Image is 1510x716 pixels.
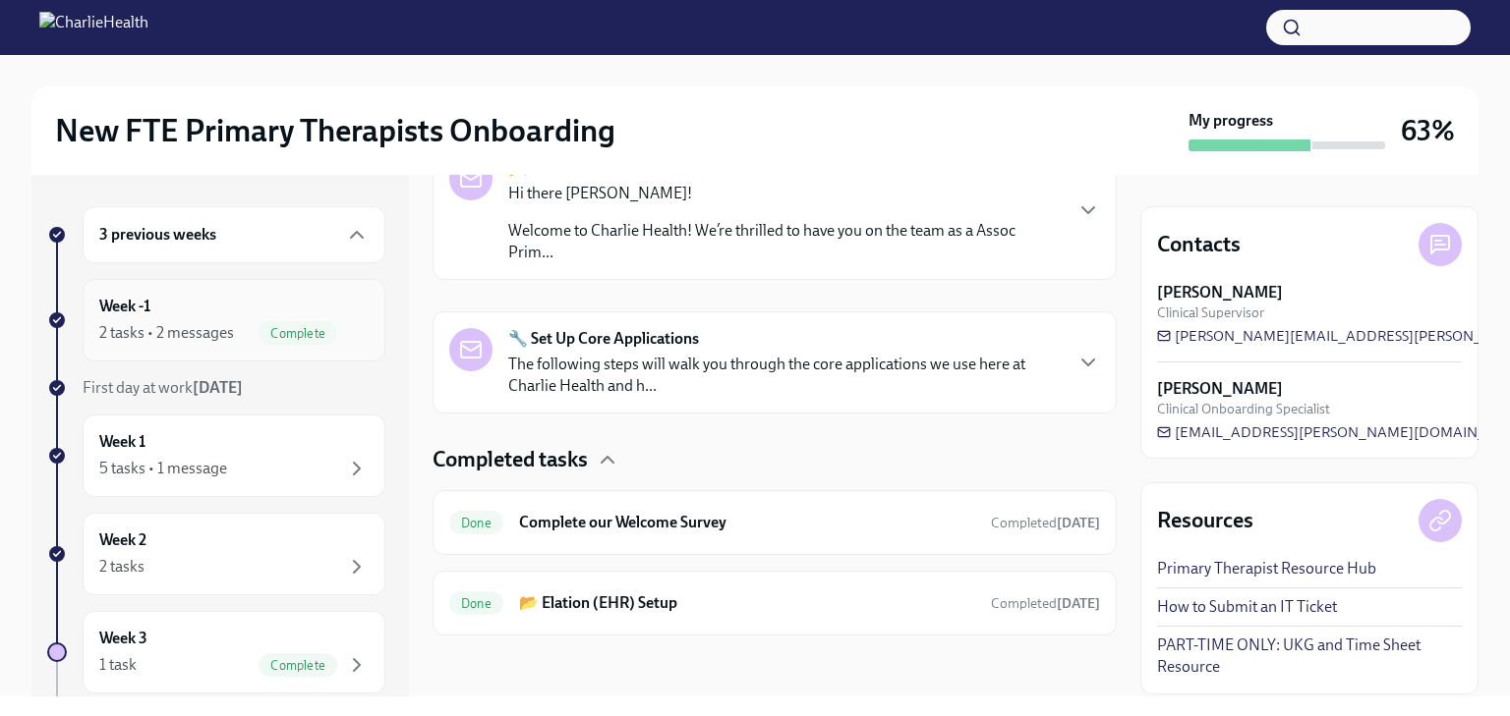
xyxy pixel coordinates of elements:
[449,596,503,611] span: Done
[1057,595,1100,612] strong: [DATE]
[508,328,699,350] strong: 🔧 Set Up Core Applications
[55,111,615,150] h2: New FTE Primary Therapists Onboarding
[1157,282,1283,303] strong: [PERSON_NAME]
[508,220,1061,263] p: Welcome to Charlie Health! We’re thrilled to have you on the team as a Assoc Prim...
[47,377,385,399] a: First day at work[DATE]
[991,595,1100,612] span: Completed
[519,592,975,614] h6: 📂 Elation (EHR) Setup
[449,587,1100,619] a: Done📂 Elation (EHR) SetupCompleted[DATE]
[99,224,216,246] h6: 3 previous weeks
[1157,506,1253,535] h4: Resources
[193,378,243,397] strong: [DATE]
[83,206,385,263] div: 3 previous weeks
[83,378,243,397] span: First day at work
[99,628,147,649] h6: Week 3
[259,658,337,673] span: Complete
[99,458,227,479] div: 5 tasks • 1 message
[449,516,503,530] span: Done
[1157,303,1264,322] span: Clinical Supervisor
[991,594,1100,613] span: September 8th, 2025 13:48
[433,445,588,474] h4: Completed tasks
[1157,230,1241,259] h4: Contacts
[39,12,148,43] img: CharlieHealth
[99,529,146,551] h6: Week 2
[508,354,1061,397] p: The following steps will walk you through the core applications we use here at Charlie Health and...
[519,512,975,533] h6: Complete our Welcome Survey
[99,431,145,453] h6: Week 1
[1157,634,1462,678] a: PART-TIME ONLY: UKG and Time Sheet Resource
[99,556,145,578] div: 2 tasks
[991,515,1100,531] span: Completed
[47,414,385,497] a: Week 15 tasks • 1 message
[47,513,385,595] a: Week 22 tasks
[1157,596,1337,618] a: How to Submit an IT Ticket
[1157,558,1376,579] a: Primary Therapist Resource Hub
[1157,400,1330,418] span: Clinical Onboarding Specialist
[99,296,150,317] h6: Week -1
[1057,515,1100,531] strong: [DATE]
[433,445,1117,474] div: Completed tasks
[99,654,137,676] div: 1 task
[449,507,1100,538] a: DoneComplete our Welcome SurveyCompleted[DATE]
[1189,110,1273,132] strong: My progress
[99,322,234,344] div: 2 tasks • 2 messages
[1401,113,1455,148] h3: 63%
[508,183,1061,204] p: Hi there [PERSON_NAME]!
[259,326,337,341] span: Complete
[47,279,385,361] a: Week -12 tasks • 2 messagesComplete
[1157,378,1283,400] strong: [PERSON_NAME]
[991,514,1100,532] span: September 4th, 2025 17:27
[47,611,385,693] a: Week 31 taskComplete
